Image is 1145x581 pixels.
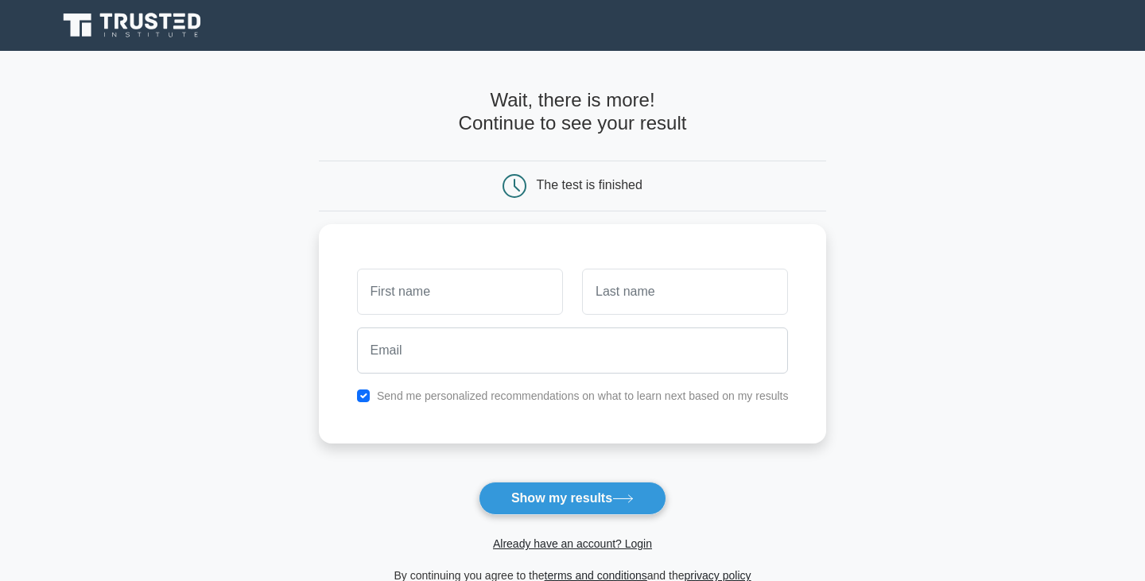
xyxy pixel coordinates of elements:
[319,89,827,135] h4: Wait, there is more! Continue to see your result
[357,327,789,374] input: Email
[582,269,788,315] input: Last name
[377,389,789,402] label: Send me personalized recommendations on what to learn next based on my results
[537,178,642,192] div: The test is finished
[479,482,666,515] button: Show my results
[493,537,652,550] a: Already have an account? Login
[357,269,563,315] input: First name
